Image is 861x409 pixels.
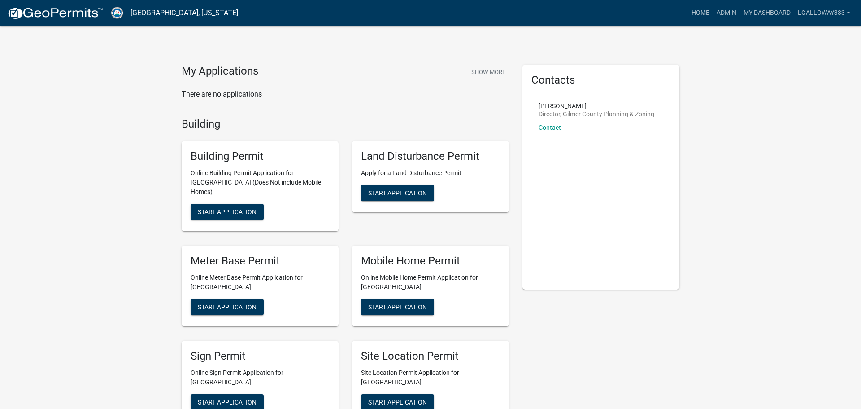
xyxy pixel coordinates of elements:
span: Start Application [198,208,257,215]
h5: Mobile Home Permit [361,255,500,268]
a: Home [688,4,713,22]
span: Start Application [198,303,257,310]
p: Director, Gilmer County Planning & Zoning [539,111,654,117]
a: My Dashboard [740,4,794,22]
a: Contact [539,124,561,131]
p: There are no applications [182,89,509,100]
img: Gilmer County, Georgia [110,7,123,19]
h5: Land Disturbance Permit [361,150,500,163]
button: Start Application [191,299,264,315]
h5: Building Permit [191,150,330,163]
h5: Sign Permit [191,350,330,363]
span: Start Application [198,398,257,405]
h5: Meter Base Permit [191,255,330,268]
p: Online Sign Permit Application for [GEOGRAPHIC_DATA] [191,368,330,387]
button: Start Application [361,299,434,315]
button: Start Application [361,185,434,201]
a: lgalloway333 [794,4,854,22]
button: Start Application [191,204,264,220]
h5: Site Location Permit [361,350,500,363]
p: Online Mobile Home Permit Application for [GEOGRAPHIC_DATA] [361,273,500,292]
a: [GEOGRAPHIC_DATA], [US_STATE] [130,5,238,21]
span: Start Application [368,303,427,310]
p: Apply for a Land Disturbance Permit [361,168,500,178]
h4: Building [182,118,509,131]
p: [PERSON_NAME] [539,103,654,109]
h4: My Applications [182,65,258,78]
p: Online Meter Base Permit Application for [GEOGRAPHIC_DATA] [191,273,330,292]
p: Site Location Permit Application for [GEOGRAPHIC_DATA] [361,368,500,387]
h5: Contacts [531,74,670,87]
span: Start Application [368,189,427,197]
button: Show More [468,65,509,79]
a: Admin [713,4,740,22]
span: Start Application [368,398,427,405]
p: Online Building Permit Application for [GEOGRAPHIC_DATA] (Does Not include Mobile Homes) [191,168,330,197]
